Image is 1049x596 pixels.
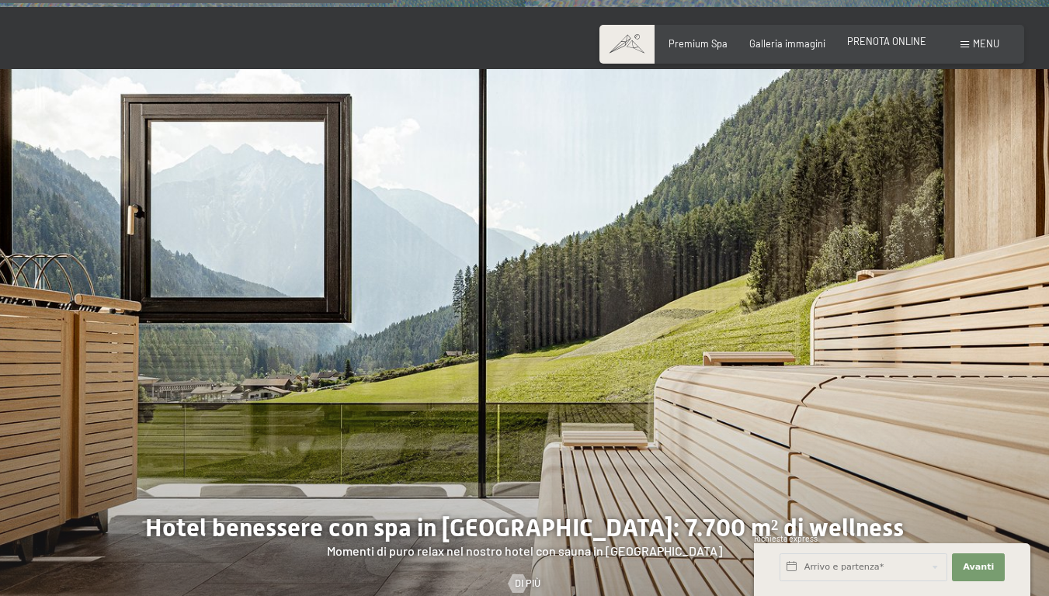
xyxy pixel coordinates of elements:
a: PRENOTA ONLINE [847,35,926,47]
span: Menu [973,37,999,50]
a: Galleria immagini [749,37,825,50]
span: Di più [515,577,540,591]
a: Premium Spa [669,37,728,50]
button: Avanti [952,553,1005,581]
span: Richiesta express [754,534,818,543]
span: Avanti [963,561,994,573]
